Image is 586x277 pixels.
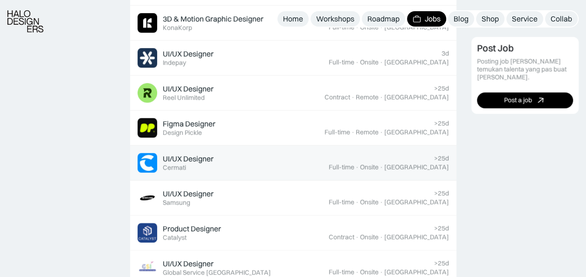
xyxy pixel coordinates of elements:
[351,93,355,101] div: ·
[138,83,157,103] img: Job Image
[360,163,379,171] div: Onsite
[454,14,469,24] div: Blog
[434,119,449,127] div: >25d
[441,49,449,57] div: 3d
[356,128,379,136] div: Remote
[130,41,456,76] a: Job ImageUI/UX DesignerIndepay3dFull-time·Onsite·[GEOGRAPHIC_DATA]
[277,11,309,27] a: Home
[163,84,214,94] div: UI/UX Designer
[360,58,379,66] div: Onsite
[163,269,271,277] div: Global Service [GEOGRAPHIC_DATA]
[384,268,449,276] div: [GEOGRAPHIC_DATA]
[425,14,441,24] div: Jobs
[360,198,379,206] div: Onsite
[329,23,354,31] div: Full-time
[384,23,449,31] div: [GEOGRAPHIC_DATA]
[329,58,354,66] div: Full-time
[379,93,383,101] div: ·
[384,93,449,101] div: [GEOGRAPHIC_DATA]
[163,94,205,102] div: Reel Unlimited
[130,145,456,180] a: Job ImageUI/UX DesignerCermati>25dFull-time·Onsite·[GEOGRAPHIC_DATA]
[324,93,350,101] div: Contract
[138,13,157,33] img: Job Image
[163,259,214,269] div: UI/UX Designer
[384,58,449,66] div: [GEOGRAPHIC_DATA]
[310,11,360,27] a: Workshops
[477,43,514,54] div: Post Job
[434,154,449,162] div: >25d
[163,14,263,24] div: 3D & Motion Graphic Designer
[163,224,221,234] div: Product Designer
[163,129,202,137] div: Design Pickle
[384,233,449,241] div: [GEOGRAPHIC_DATA]
[283,14,303,24] div: Home
[329,268,354,276] div: Full-time
[482,14,499,24] div: Shop
[407,11,446,27] a: Jobs
[163,49,214,59] div: UI/UX Designer
[138,223,157,242] img: Job Image
[355,198,359,206] div: ·
[379,163,383,171] div: ·
[163,119,215,129] div: Figma Designer
[355,23,359,31] div: ·
[384,128,449,136] div: [GEOGRAPHIC_DATA]
[351,128,355,136] div: ·
[379,23,383,31] div: ·
[355,58,359,66] div: ·
[384,198,449,206] div: [GEOGRAPHIC_DATA]
[360,268,379,276] div: Onsite
[163,234,186,242] div: Catalyst
[163,164,186,172] div: Cermati
[163,59,186,67] div: Indepay
[434,224,449,232] div: >25d
[448,11,474,27] a: Blog
[355,163,359,171] div: ·
[329,233,354,241] div: Contract
[477,92,573,108] a: Post a job
[138,188,157,208] img: Job Image
[379,58,383,66] div: ·
[551,14,572,24] div: Collab
[476,11,504,27] a: Shop
[360,233,379,241] div: Onsite
[138,118,157,138] img: Job Image
[434,259,449,267] div: >25d
[360,23,379,31] div: Onsite
[355,268,359,276] div: ·
[163,154,214,164] div: UI/UX Designer
[355,233,359,241] div: ·
[130,215,456,250] a: Job ImageProduct DesignerCatalyst>25dContract·Onsite·[GEOGRAPHIC_DATA]
[434,84,449,92] div: >25d
[329,163,354,171] div: Full-time
[362,11,405,27] a: Roadmap
[512,14,538,24] div: Service
[130,111,456,145] a: Job ImageFigma DesignerDesign Pickle>25dFull-time·Remote·[GEOGRAPHIC_DATA]
[163,24,192,32] div: KonaKorp
[130,6,456,41] a: Job Image3D & Motion Graphic DesignerKonaKorp3dFull-time·Onsite·[GEOGRAPHIC_DATA]
[130,180,456,215] a: Job ImageUI/UX DesignerSamsung>25dFull-time·Onsite·[GEOGRAPHIC_DATA]
[324,128,350,136] div: Full-time
[379,233,383,241] div: ·
[356,93,379,101] div: Remote
[545,11,578,27] a: Collab
[163,199,190,207] div: Samsung
[384,163,449,171] div: [GEOGRAPHIC_DATA]
[504,97,532,104] div: Post a job
[329,198,354,206] div: Full-time
[506,11,543,27] a: Service
[379,198,383,206] div: ·
[138,48,157,68] img: Job Image
[379,128,383,136] div: ·
[379,268,383,276] div: ·
[163,189,214,199] div: UI/UX Designer
[367,14,400,24] div: Roadmap
[434,189,449,197] div: >25d
[130,76,456,111] a: Job ImageUI/UX DesignerReel Unlimited>25dContract·Remote·[GEOGRAPHIC_DATA]
[138,153,157,173] img: Job Image
[316,14,354,24] div: Workshops
[477,58,573,81] div: Posting job [PERSON_NAME] temukan talenta yang pas buat [PERSON_NAME].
